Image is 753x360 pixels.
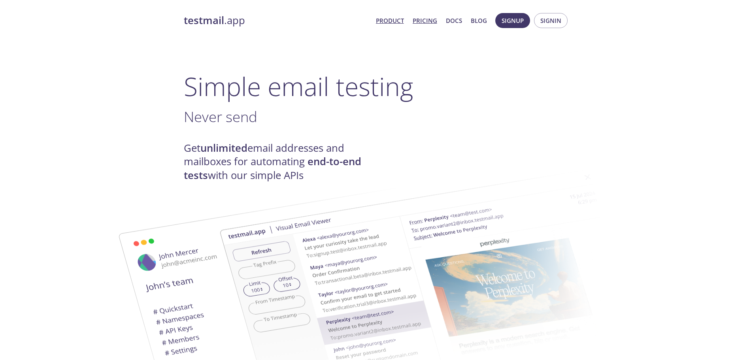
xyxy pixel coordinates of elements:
[200,141,247,155] strong: unlimited
[446,15,462,26] a: Docs
[502,15,524,26] span: Signup
[184,107,257,126] span: Never send
[540,15,561,26] span: Signin
[184,141,377,182] h4: Get email addresses and mailboxes for automating with our simple APIs
[184,155,361,182] strong: end-to-end tests
[413,15,437,26] a: Pricing
[376,15,404,26] a: Product
[495,13,530,28] button: Signup
[184,13,224,27] strong: testmail
[471,15,487,26] a: Blog
[184,14,370,27] a: testmail.app
[534,13,568,28] button: Signin
[184,71,570,102] h1: Simple email testing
